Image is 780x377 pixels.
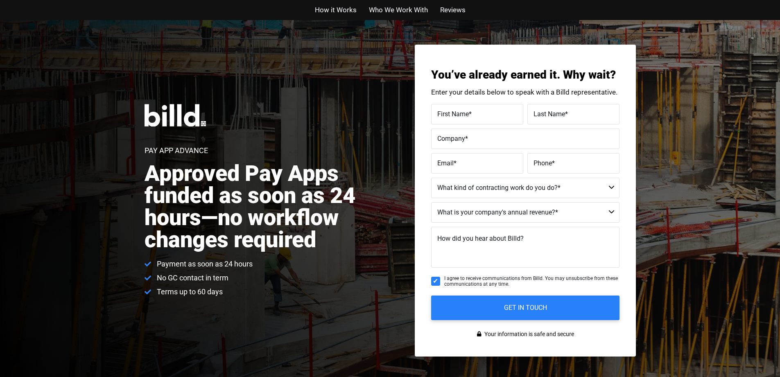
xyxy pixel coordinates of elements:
span: Phone [534,159,552,167]
a: Reviews [440,4,466,16]
h2: Approved Pay Apps funded as soon as 24 hours—no workflow changes required [145,163,399,251]
input: I agree to receive communications from Billd. You may unsubscribe from these communications at an... [431,277,440,286]
a: How it Works [315,4,357,16]
span: Last Name [534,110,565,117]
h3: You’ve already earned it. Why wait? [431,69,619,81]
span: Payment as soon as 24 hours [155,259,253,269]
span: First Name [437,110,469,117]
span: I agree to receive communications from Billd. You may unsubscribe from these communications at an... [444,275,619,287]
a: Who We Work With [369,4,428,16]
span: Terms up to 60 days [155,287,223,297]
span: How did you hear about Billd? [437,235,524,242]
p: Enter your details below to speak with a Billd representative. [431,89,619,96]
input: GET IN TOUCH [431,296,619,320]
span: Company [437,134,465,142]
h1: Pay App Advance [145,147,208,154]
span: Your information is safe and secure [482,328,574,340]
span: No GC contact in term [155,273,228,283]
span: Email [437,159,454,167]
